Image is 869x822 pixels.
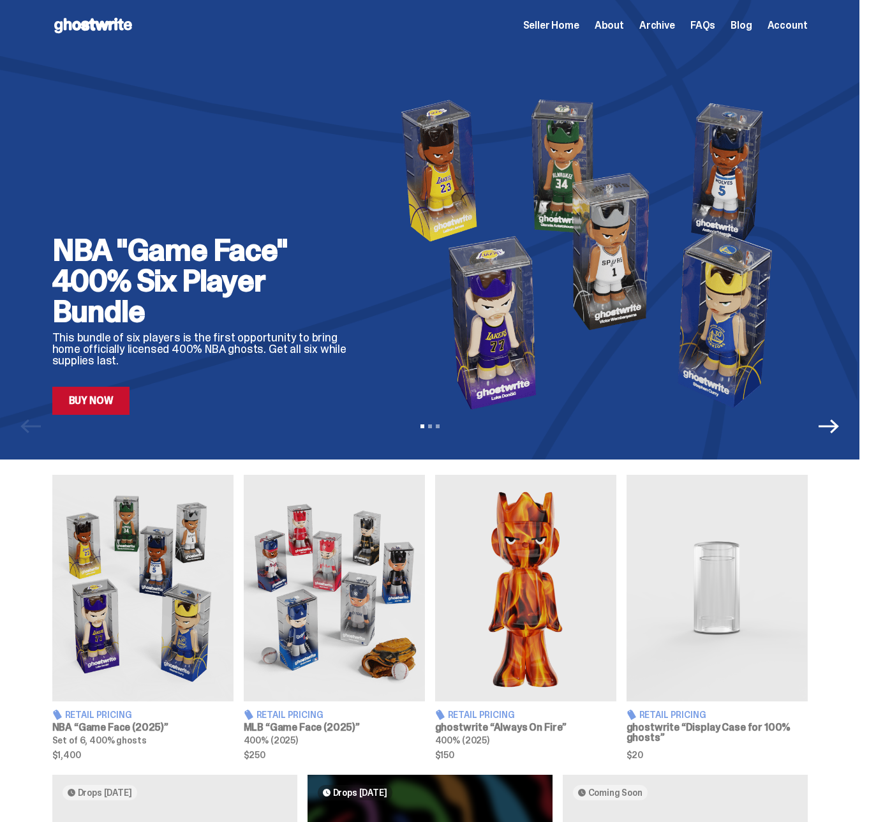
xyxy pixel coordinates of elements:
[333,788,387,798] span: Drops [DATE]
[256,710,323,719] span: Retail Pricing
[52,722,234,733] h3: NBA “Game Face (2025)”
[435,735,489,746] span: 400% (2025)
[52,735,147,746] span: Set of 6, 400% ghosts
[244,735,298,746] span: 400% (2025)
[588,788,642,798] span: Coming Soon
[52,475,234,759] a: Game Face (2025) Retail Pricing
[52,751,234,759] span: $1,400
[244,722,425,733] h3: MLB “Game Face (2025)”
[244,475,425,701] img: Game Face (2025)
[731,20,752,31] a: Blog
[52,235,359,327] h2: NBA "Game Face" 400% Six Player Bundle
[435,475,616,759] a: Always On Fire Retail Pricing
[523,20,579,31] a: Seller Home
[244,751,425,759] span: $250
[52,475,234,701] img: Game Face (2025)
[639,20,675,31] a: Archive
[627,475,808,701] img: Display Case for 100% ghosts
[627,475,808,759] a: Display Case for 100% ghosts Retail Pricing
[819,416,839,437] button: Next
[435,722,616,733] h3: ghostwrite “Always On Fire”
[244,475,425,759] a: Game Face (2025) Retail Pricing
[436,424,440,428] button: View slide 3
[52,387,130,415] a: Buy Now
[627,722,808,743] h3: ghostwrite “Display Case for 100% ghosts”
[379,93,808,415] img: NBA "Game Face" 400% Six Player Bundle
[448,710,515,719] span: Retail Pricing
[52,332,359,366] p: This bundle of six players is the first opportunity to bring home officially licensed 400% NBA gh...
[627,751,808,759] span: $20
[639,710,706,719] span: Retail Pricing
[428,424,432,428] button: View slide 2
[78,788,132,798] span: Drops [DATE]
[420,424,424,428] button: View slide 1
[65,710,132,719] span: Retail Pricing
[435,751,616,759] span: $150
[595,20,624,31] a: About
[435,475,616,701] img: Always On Fire
[690,20,715,31] a: FAQs
[768,20,808,31] a: Account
